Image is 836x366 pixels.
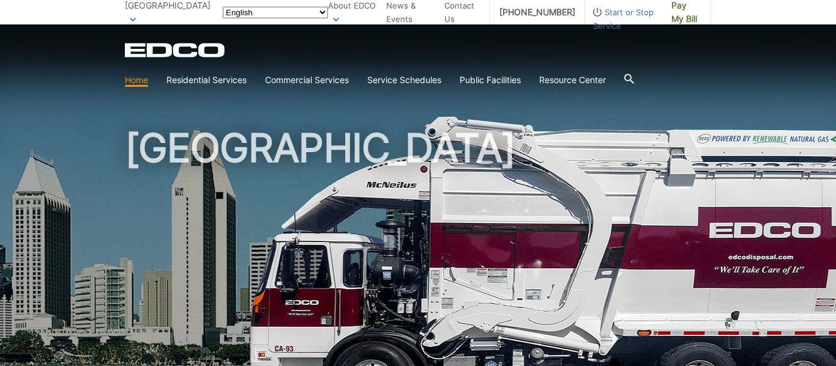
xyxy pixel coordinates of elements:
[367,73,441,87] a: Service Schedules
[460,73,521,87] a: Public Facilities
[265,73,349,87] a: Commercial Services
[166,73,247,87] a: Residential Services
[223,7,328,18] select: Select a language
[125,73,148,87] a: Home
[125,43,226,57] a: EDCD logo. Return to the homepage.
[539,73,606,87] a: Resource Center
